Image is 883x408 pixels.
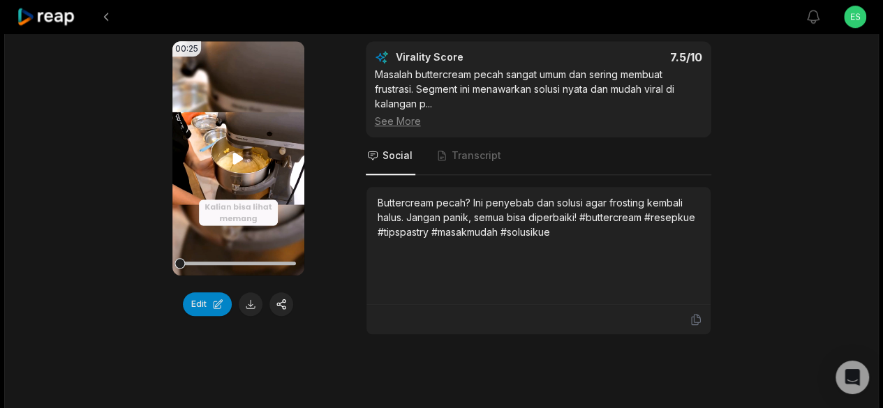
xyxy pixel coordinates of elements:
div: 7.5 /10 [552,50,702,64]
div: See More [375,114,702,128]
div: Virality Score [396,50,546,64]
button: Edit [183,292,232,316]
div: Buttercream pecah? Ini penyebab dan solusi agar frosting kembali halus. Jangan panik, semua bisa ... [378,195,699,239]
span: Social [383,149,413,163]
video: Your browser does not support mp4 format. [172,41,304,275]
div: Open Intercom Messenger [836,361,869,394]
span: Transcript [452,149,501,163]
div: Masalah buttercream pecah sangat umum dan sering membuat frustrasi. Segment ini menawarkan solusi... [375,67,702,128]
nav: Tabs [366,137,711,175]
